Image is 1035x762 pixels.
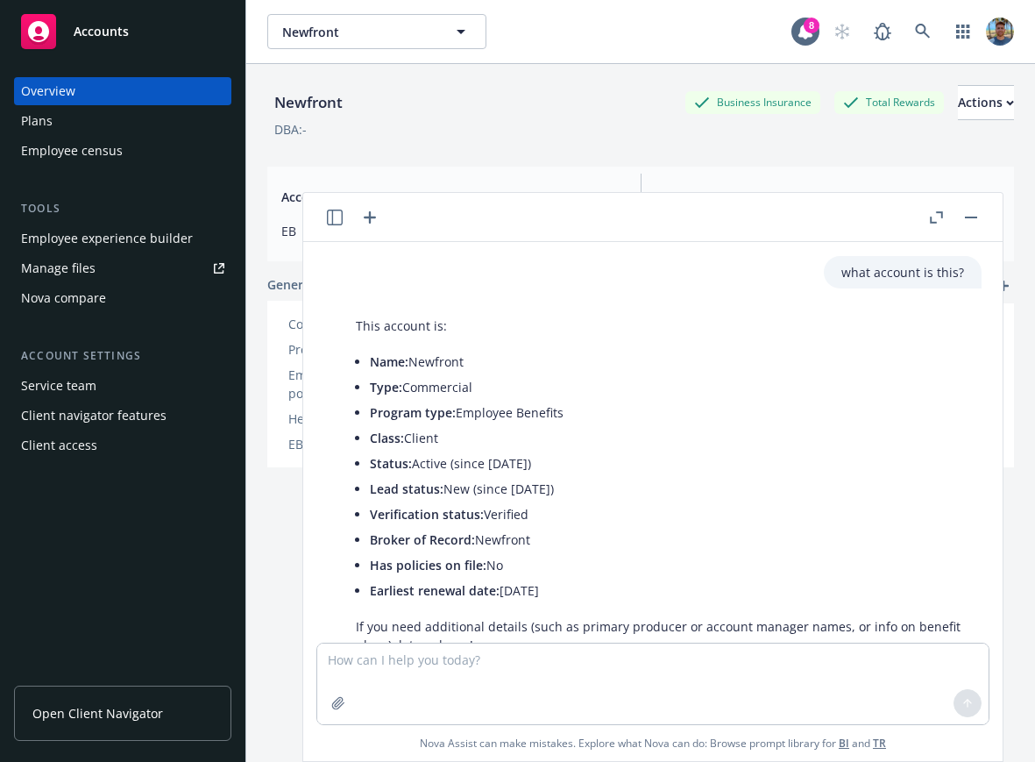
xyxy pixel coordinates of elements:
[370,400,964,425] li: Employee Benefits
[288,409,433,428] div: Healthcare Informatics
[370,506,484,523] span: Verification status:
[21,372,96,400] div: Service team
[32,704,163,723] span: Open Client Navigator
[21,254,96,282] div: Manage files
[281,188,620,206] span: Account type
[958,86,1014,119] div: Actions
[267,91,350,114] div: Newfront
[370,476,964,502] li: New (since [DATE])
[21,431,97,459] div: Client access
[14,7,231,56] a: Accounts
[370,353,408,370] span: Name:
[841,263,964,281] p: what account is this?
[267,14,486,49] button: Newfront
[663,188,1001,206] span: Servicing team
[993,275,1014,296] a: add
[834,91,944,113] div: Total Rewards
[370,425,964,451] li: Client
[21,77,75,105] div: Overview
[370,349,964,374] li: Newfront
[14,284,231,312] a: Nova compare
[14,372,231,400] a: Service team
[420,725,886,761] span: Nova Assist can make mistakes. Explore what Nova can do: Browse prompt library for and
[14,254,231,282] a: Manage files
[370,455,412,472] span: Status:
[14,107,231,135] a: Plans
[946,14,981,49] a: Switch app
[14,224,231,253] a: Employee experience builder
[825,14,860,49] a: Start snowing
[356,317,964,335] p: This account is:
[21,402,167,430] div: Client navigator features
[839,736,849,751] a: BI
[281,222,620,240] span: EB
[873,736,886,751] a: TR
[14,200,231,217] div: Tools
[370,451,964,476] li: Active (since [DATE])
[986,18,1014,46] img: photo
[14,431,231,459] a: Client access
[370,502,964,527] li: Verified
[370,379,402,395] span: Type:
[370,527,964,552] li: Newfront
[267,275,341,294] span: General info
[14,77,231,105] a: Overview
[274,120,307,139] div: DBA: -
[21,137,123,165] div: Employee census
[370,404,456,421] span: Program type:
[370,582,500,599] span: Earliest renewal date:
[288,435,433,453] div: EB Force ID
[370,557,486,573] span: Has policies on file:
[21,107,53,135] div: Plans
[958,85,1014,120] button: Actions
[685,91,820,113] div: Business Insurance
[370,578,964,603] li: [DATE]
[905,14,940,49] a: Search
[21,284,106,312] div: Nova compare
[21,224,193,253] div: Employee experience builder
[288,340,433,359] div: Project plan
[14,402,231,430] a: Client navigator features
[356,617,964,654] p: If you need additional details (such as primary producer or account manager names, or info on ben...
[370,374,964,400] li: Commercial
[370,552,964,578] li: No
[370,481,443,497] span: Lead status:
[288,366,433,402] div: Employee benefits portal
[14,347,231,365] div: Account settings
[288,315,433,333] div: Company size
[370,531,475,548] span: Broker of Record:
[804,18,819,33] div: 8
[74,25,129,39] span: Accounts
[370,430,404,446] span: Class:
[14,137,231,165] a: Employee census
[282,23,434,41] span: Newfront
[865,14,900,49] a: Report a Bug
